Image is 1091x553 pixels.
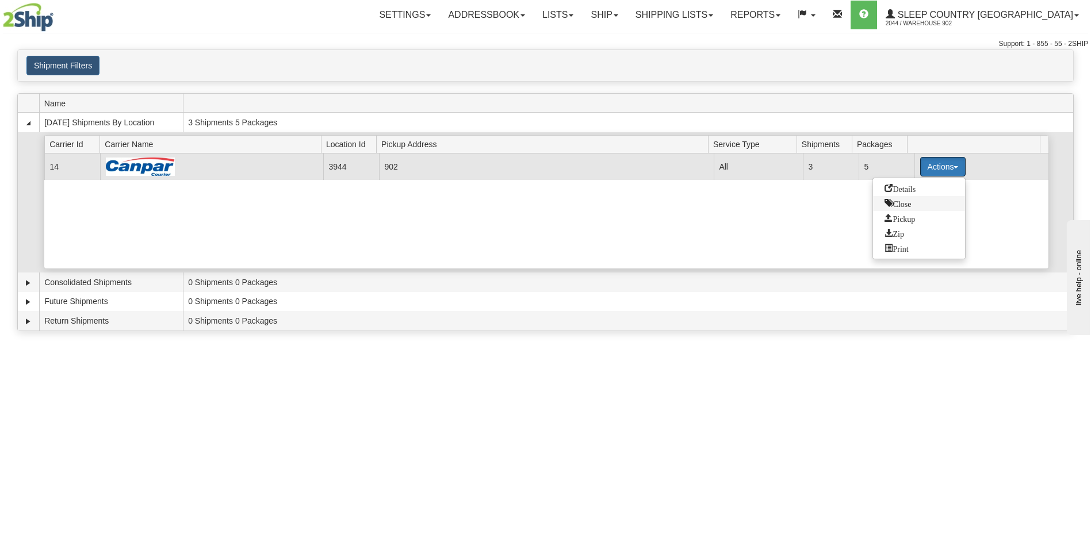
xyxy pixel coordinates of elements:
a: Sleep Country [GEOGRAPHIC_DATA] 2044 / Warehouse 902 [877,1,1088,29]
img: logo2044.jpg [3,3,53,32]
td: 0 Shipments 0 Packages [183,292,1073,312]
iframe: chat widget [1065,218,1090,335]
img: Canpar [106,158,175,176]
a: Expand [22,277,34,289]
a: Ship [582,1,626,29]
td: Future Shipments [39,292,183,312]
a: Expand [22,316,34,327]
td: [DATE] Shipments By Location [39,113,183,132]
td: Return Shipments [39,311,183,331]
td: 0 Shipments 0 Packages [183,311,1073,331]
a: Print or Download All Shipping Documents in one file [873,241,965,256]
td: 3 [803,153,859,179]
a: Zip and Download All Shipping Documents [873,226,965,241]
span: Print [885,244,908,252]
span: Pickup [885,214,915,222]
a: Close this group [873,196,965,211]
span: Pickup Address [381,135,708,153]
span: Service Type [713,135,797,153]
td: Consolidated Shipments [39,272,183,292]
a: Addressbook [439,1,534,29]
span: 2044 / Warehouse 902 [886,18,972,29]
td: All [714,153,803,179]
a: Collapse [22,117,34,129]
td: 3 Shipments 5 Packages [183,113,1073,132]
a: Go to Details view [873,181,965,196]
div: Support: 1 - 855 - 55 - 2SHIP [3,39,1088,49]
a: Lists [534,1,582,29]
td: 0 Shipments 0 Packages [183,272,1073,292]
td: 5 [859,153,914,179]
span: Sleep Country [GEOGRAPHIC_DATA] [895,10,1073,20]
span: Location Id [326,135,377,153]
a: Request a carrier pickup [873,211,965,226]
div: live help - online [9,10,106,18]
a: Shipping lists [627,1,722,29]
a: Settings [370,1,439,29]
span: Carrier Name [105,135,321,153]
span: Close [885,199,911,207]
button: Actions [920,157,966,176]
a: Expand [22,296,34,308]
td: 14 [44,153,100,179]
span: Packages [857,135,908,153]
a: Reports [722,1,789,29]
span: Details [885,184,916,192]
span: Zip [885,229,904,237]
td: 3944 [323,153,379,179]
td: 902 [379,153,714,179]
button: Shipment Filters [26,56,99,75]
span: Name [44,94,183,112]
span: Carrier Id [49,135,100,153]
span: Shipments [802,135,852,153]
